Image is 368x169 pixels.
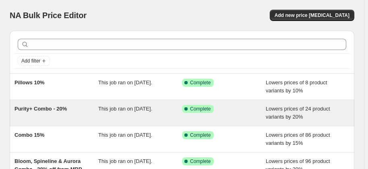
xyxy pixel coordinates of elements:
span: This job ran on [DATE]. [98,158,152,164]
span: This job ran on [DATE]. [98,79,152,86]
span: Complete [190,132,211,138]
button: Add filter [18,56,50,66]
span: Complete [190,158,211,165]
span: Add filter [21,58,40,64]
span: Add new price [MEDICAL_DATA] [275,12,349,19]
span: Purity+ Combo - 20% [14,106,67,112]
span: NA Bulk Price Editor [10,11,87,20]
span: Pillows 10% [14,79,44,86]
span: This job ran on [DATE]. [98,106,152,112]
span: Lowers prices of 24 product variants by 20% [266,106,330,120]
span: This job ran on [DATE]. [98,132,152,138]
span: Complete [190,79,211,86]
span: Lowers prices of 86 product variants by 15% [266,132,330,146]
span: Complete [190,106,211,112]
span: Lowers prices of 8 product variants by 10% [266,79,327,94]
button: Add new price [MEDICAL_DATA] [270,10,354,21]
span: Combo 15% [14,132,44,138]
